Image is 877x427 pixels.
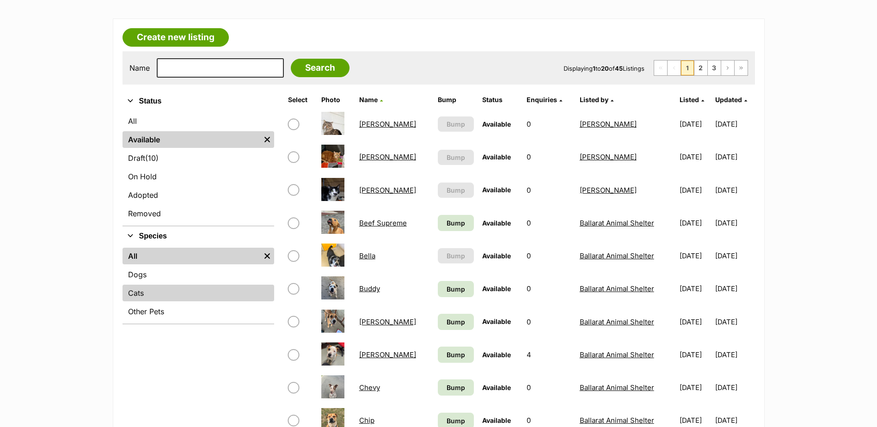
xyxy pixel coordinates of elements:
span: Available [482,384,511,391]
span: Available [482,186,511,194]
div: Species [123,246,274,323]
a: Page 3 [708,61,721,75]
span: Available [482,285,511,293]
td: [DATE] [676,141,714,173]
a: [PERSON_NAME] [580,186,637,195]
a: Dogs [123,266,274,283]
button: Species [123,230,274,242]
a: Ballarat Animal Shelter [580,251,654,260]
td: [DATE] [715,240,754,272]
td: 4 [523,339,575,371]
a: Listed by [580,96,613,104]
td: 0 [523,372,575,403]
th: Bump [434,92,478,107]
strong: 1 [593,65,595,72]
a: Ballarat Animal Shelter [580,219,654,227]
button: Bump [438,150,474,165]
span: Available [482,317,511,325]
a: Bump [438,347,474,363]
span: Bump [447,317,465,327]
td: [DATE] [676,273,714,305]
span: Previous page [668,61,681,75]
a: [PERSON_NAME] [359,317,416,326]
div: Status [123,111,274,226]
span: Available [482,153,511,161]
span: Bump [447,350,465,360]
a: Remove filter [260,131,274,148]
a: Removed [123,205,274,222]
td: 0 [523,207,575,239]
span: Bump [447,383,465,392]
td: [DATE] [715,207,754,239]
a: Ballarat Animal Shelter [580,383,654,392]
a: On Hold [123,168,274,185]
span: Updated [715,96,742,104]
a: Bella [359,251,375,260]
span: Bump [447,185,465,195]
td: [DATE] [715,306,754,338]
span: Available [482,416,511,424]
a: Cats [123,285,274,301]
strong: 45 [615,65,623,72]
td: [DATE] [676,372,714,403]
th: Select [284,92,317,107]
a: Ballarat Animal Shelter [580,416,654,425]
a: [PERSON_NAME] [359,350,416,359]
a: Bump [438,379,474,396]
span: (10) [145,152,159,164]
td: [DATE] [715,273,754,305]
td: 0 [523,306,575,338]
a: Last page [735,61,748,75]
a: [PERSON_NAME] [359,152,416,161]
a: Other Pets [123,303,274,320]
a: Listed [680,96,704,104]
nav: Pagination [654,60,748,76]
td: 0 [523,174,575,206]
a: Chip [359,416,374,425]
td: 0 [523,240,575,272]
td: 0 [523,273,575,305]
a: Page 2 [694,61,707,75]
span: Available [482,351,511,359]
a: Adopted [123,187,274,203]
a: Ballarat Animal Shelter [580,284,654,293]
a: Bump [438,281,474,297]
a: Bump [438,215,474,231]
span: Bump [447,119,465,129]
button: Bump [438,183,474,198]
td: [DATE] [676,306,714,338]
span: translation missing: en.admin.listings.index.attributes.enquiries [527,96,557,104]
span: Bump [447,152,465,162]
a: Draft [123,150,274,166]
td: [DATE] [676,240,714,272]
a: Updated [715,96,747,104]
span: Available [482,120,511,128]
button: Bump [438,248,474,263]
strong: 20 [601,65,609,72]
a: Available [123,131,260,148]
td: [DATE] [715,339,754,371]
span: Bump [447,416,465,426]
a: Enquiries [527,96,562,104]
td: [DATE] [676,207,714,239]
label: Name [129,64,150,72]
td: [DATE] [676,108,714,140]
button: Status [123,95,274,107]
a: Create new listing [123,28,229,47]
td: [DATE] [715,108,754,140]
td: [DATE] [715,174,754,206]
span: Page 1 [681,61,694,75]
td: [DATE] [676,174,714,206]
td: [DATE] [676,339,714,371]
a: Ballarat Animal Shelter [580,317,654,326]
span: Bump [447,284,465,294]
input: Search [291,59,350,77]
span: Available [482,219,511,227]
a: Buddy [359,284,380,293]
span: Listed by [580,96,608,104]
a: Beef Supreme [359,219,407,227]
button: Bump [438,116,474,132]
span: Available [482,252,511,260]
span: Name [359,96,378,104]
td: 0 [523,108,575,140]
